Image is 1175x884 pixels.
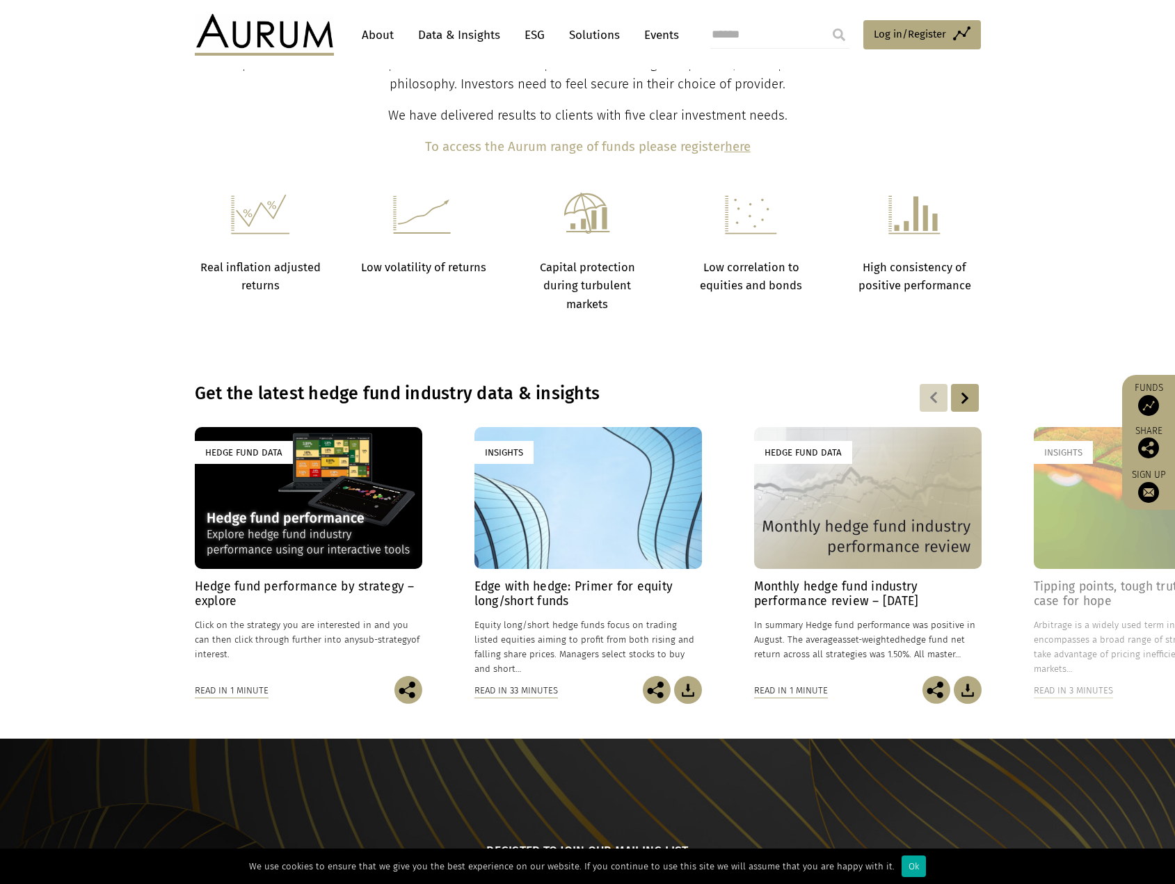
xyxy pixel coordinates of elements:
img: Download Article [954,676,982,704]
a: Solutions [562,22,627,48]
a: here [725,139,751,154]
a: About [355,22,401,48]
div: Share [1129,426,1168,458]
a: Events [637,22,679,48]
input: Submit [825,21,853,49]
div: Read in 33 minutes [474,683,558,698]
div: Read in 3 minutes [1034,683,1113,698]
a: Data & Insights [411,22,507,48]
img: Share this post [1138,437,1159,458]
strong: Low correlation to equities and bonds [700,261,802,292]
div: Ok [902,855,926,877]
img: Share this post [922,676,950,704]
strong: Capital protection during turbulent markets [540,261,635,311]
span: asset-weighted [838,634,900,645]
b: To access the Aurum range of funds please register [425,139,725,154]
img: Aurum [195,14,334,56]
img: Sign up to our newsletter [1138,482,1159,503]
span: Log in/Register [874,26,946,42]
p: In summary Hedge fund performance was positive in August. The average hedge fund net return acros... [754,618,982,661]
strong: High consistency of positive performance [858,261,971,292]
span: sub-strategy [359,634,411,645]
img: Share this post [643,676,671,704]
a: Log in/Register [863,20,981,49]
strong: Low volatility of returns [361,261,486,274]
div: Insights [1034,441,1093,464]
a: ESG [518,22,552,48]
div: Read in 1 minute [754,683,828,698]
div: Read in 1 minute [195,683,269,698]
h4: Monthly hedge fund industry performance review – [DATE] [754,579,982,609]
a: Hedge Fund Data Hedge fund performance by strategy – explore Click on the strategy you are intere... [195,427,422,676]
img: Share this post [394,676,422,704]
strong: Real inflation adjusted returns [200,261,321,292]
img: Download Article [674,676,702,704]
p: Equity long/short hedge funds focus on trading listed equities aiming to profit from both rising ... [474,618,702,677]
a: Funds [1129,382,1168,416]
h3: Get the latest hedge fund industry data & insights [195,383,801,404]
div: Hedge Fund Data [754,441,852,464]
div: Hedge Fund Data [195,441,293,464]
h5: Register to join our mailing list [486,843,688,862]
h4: Edge with hedge: Primer for equity long/short funds [474,579,702,609]
span: We have delivered results to clients with five clear investment needs. [388,108,788,123]
img: Access Funds [1138,395,1159,416]
div: Insights [474,441,534,464]
a: Insights Edge with hedge: Primer for equity long/short funds Equity long/short hedge funds focus ... [474,427,702,676]
a: Sign up [1129,469,1168,503]
h4: Hedge fund performance by strategy – explore [195,579,422,609]
p: Click on the strategy you are interested in and you can then click through further into any of in... [195,618,422,661]
a: Hedge Fund Data Monthly hedge fund industry performance review – [DATE] In summary Hedge fund per... [754,427,982,676]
